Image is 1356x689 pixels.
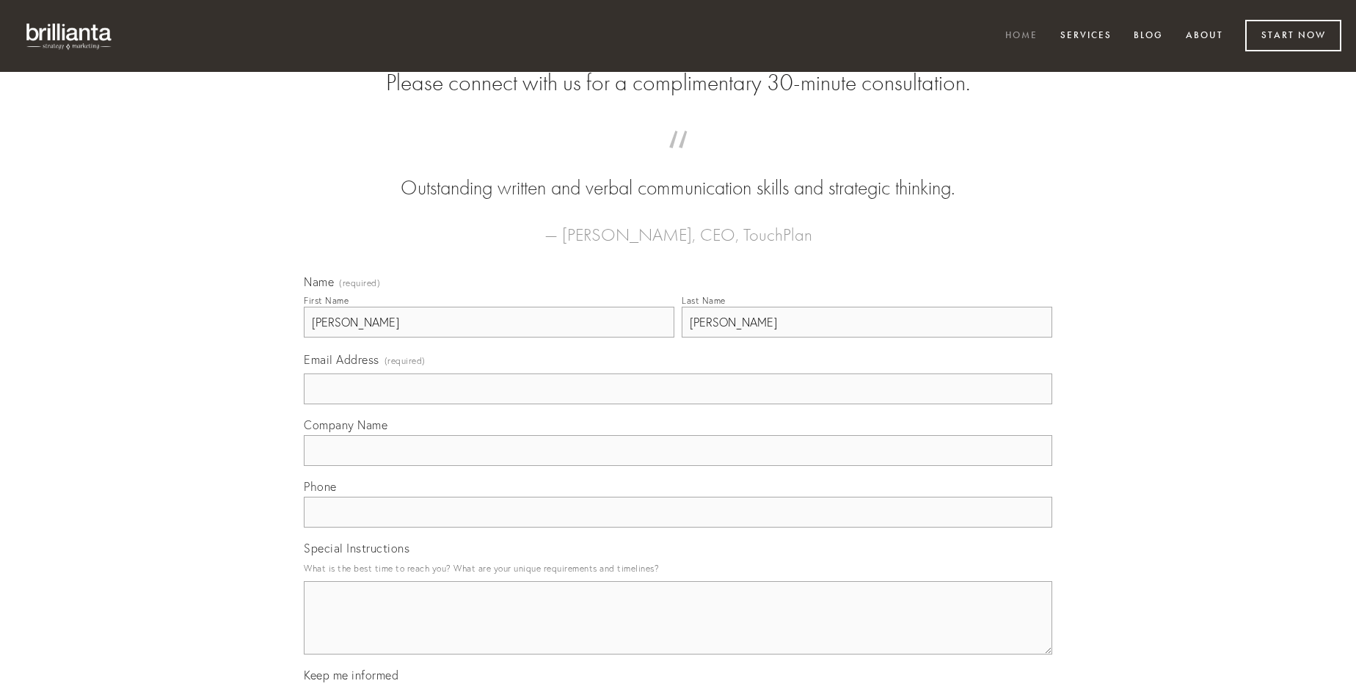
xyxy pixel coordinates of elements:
[1245,20,1341,51] a: Start Now
[384,351,426,371] span: (required)
[1124,24,1173,48] a: Blog
[304,479,337,494] span: Phone
[339,279,380,288] span: (required)
[304,418,387,432] span: Company Name
[15,15,125,57] img: brillianta - research, strategy, marketing
[304,558,1052,578] p: What is the best time to reach you? What are your unique requirements and timelines?
[304,668,398,682] span: Keep me informed
[304,541,409,555] span: Special Instructions
[327,145,1029,174] span: “
[304,69,1052,97] h2: Please connect with us for a complimentary 30-minute consultation.
[304,295,349,306] div: First Name
[304,352,379,367] span: Email Address
[682,295,726,306] div: Last Name
[1176,24,1233,48] a: About
[327,145,1029,203] blockquote: Outstanding written and verbal communication skills and strategic thinking.
[304,274,334,289] span: Name
[327,203,1029,249] figcaption: — [PERSON_NAME], CEO, TouchPlan
[996,24,1047,48] a: Home
[1051,24,1121,48] a: Services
